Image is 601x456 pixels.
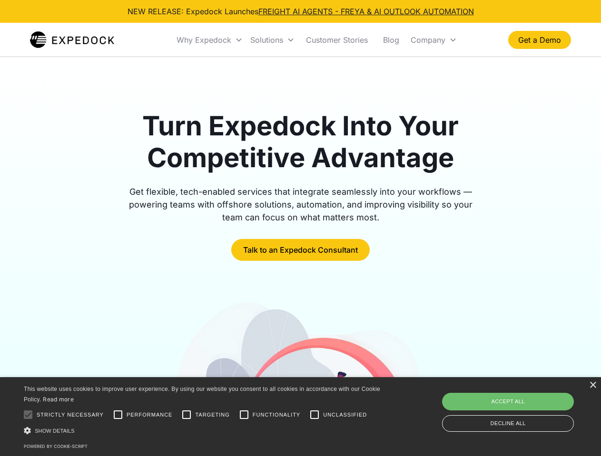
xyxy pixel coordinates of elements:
[258,7,474,16] a: FREIGHT AI AGENTS - FREYA & AI OUTLOOK AUTOMATION
[30,30,114,49] img: Expedock Logo
[35,428,75,434] span: Show details
[24,426,384,436] div: Show details
[37,411,104,419] span: Strictly necessary
[246,24,298,56] div: Solutions
[118,110,483,174] h1: Turn Expedock Into Your Competitive Advantage
[128,6,474,17] div: NEW RELEASE: Expedock Launches
[253,411,300,419] span: Functionality
[118,185,483,224] div: Get flexible, tech-enabled services that integrate seamlessly into your workflows — powering team...
[298,24,375,56] a: Customer Stories
[195,411,229,419] span: Targeting
[508,31,571,49] a: Get a Demo
[231,239,370,261] a: Talk to an Expedock Consultant
[127,411,173,419] span: Performance
[443,353,601,456] iframe: Chat Widget
[250,35,283,45] div: Solutions
[407,24,461,56] div: Company
[24,444,88,449] a: Powered by cookie-script
[43,396,74,403] a: Read more
[411,35,445,45] div: Company
[323,411,367,419] span: Unclassified
[30,30,114,49] a: home
[24,386,380,403] span: This website uses cookies to improve user experience. By using our website you consent to all coo...
[173,24,246,56] div: Why Expedock
[375,24,407,56] a: Blog
[177,35,231,45] div: Why Expedock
